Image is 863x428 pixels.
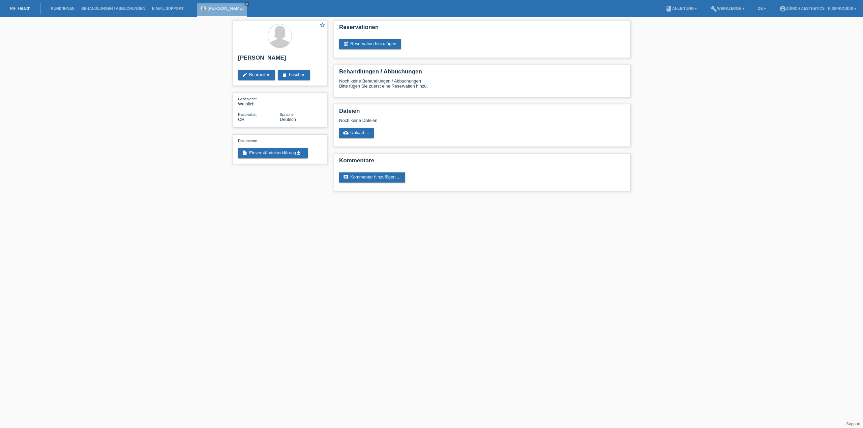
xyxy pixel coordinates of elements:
[319,22,325,28] i: star_border
[343,130,349,135] i: cloud_upload
[339,172,405,183] a: commentKommentar hinzufügen ...
[339,108,625,118] h2: Dateien
[245,2,248,6] i: close
[244,2,249,6] a: close
[280,112,294,117] span: Sprache
[238,112,257,117] span: Nationalität
[779,5,786,12] i: account_circle
[339,128,374,138] a: cloud_uploadUpload ...
[149,6,187,10] a: E-Mail Support
[339,157,625,167] h2: Kommentare
[339,68,625,78] h2: Behandlungen / Abbuchungen
[238,55,322,65] h2: [PERSON_NAME]
[343,41,349,46] i: post_add
[242,72,247,77] i: edit
[238,96,280,106] div: Weiblich
[242,150,247,156] i: description
[339,39,401,49] a: post_addReservation hinzufügen
[339,24,625,34] h2: Reservationen
[208,6,244,11] a: [PERSON_NAME]
[78,6,149,10] a: Behandlungen / Abbuchungen
[754,6,769,10] a: DE ▾
[282,72,287,77] i: delete
[710,5,717,12] i: build
[10,6,30,11] a: MF Health
[319,22,325,29] a: star_border
[296,150,301,156] i: get_app
[662,6,700,10] a: bookAnleitung ▾
[278,70,310,80] a: deleteLöschen
[665,5,672,12] i: book
[339,118,545,123] div: Noch keine Dateien
[238,148,308,158] a: descriptionEinverständniserklärungget_app
[280,117,296,122] span: Deutsch
[238,139,257,143] span: Dokumente
[238,70,275,80] a: editBearbeiten
[707,6,748,10] a: buildWerkzeuge ▾
[343,174,349,180] i: comment
[238,117,244,122] span: Schweiz
[776,6,860,10] a: account_circleZürich Aesthetics - F. Ispikoudis ▾
[846,422,860,426] a: Support
[339,78,625,94] div: Noch keine Behandlungen / Abbuchungen Bitte fügen Sie zuerst eine Reservation hinzu.
[48,6,78,10] a: Kund*innen
[238,97,257,101] span: Geschlecht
